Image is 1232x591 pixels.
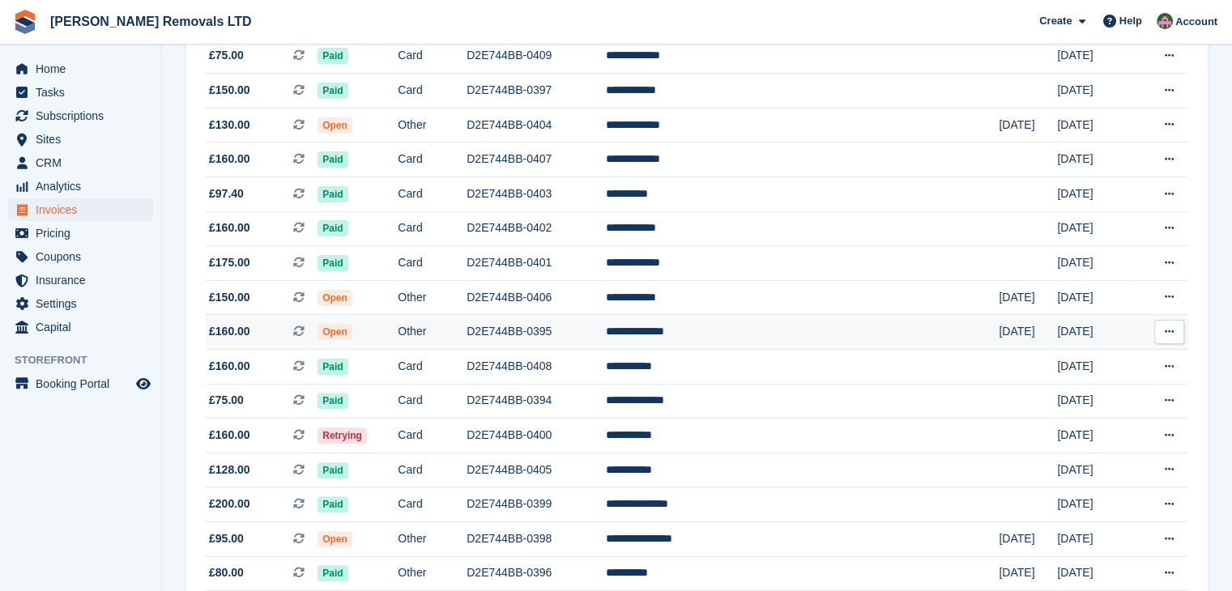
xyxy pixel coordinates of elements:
[8,316,153,338] a: menu
[1057,384,1132,419] td: [DATE]
[8,128,153,151] a: menu
[36,57,133,80] span: Home
[318,220,347,236] span: Paid
[209,117,250,134] span: £130.00
[1057,211,1132,246] td: [DATE]
[8,372,153,395] a: menu
[398,39,467,74] td: Card
[467,315,606,350] td: D2E744BB-0395
[8,151,153,174] a: menu
[398,556,467,591] td: Other
[209,323,250,340] span: £160.00
[209,358,250,375] span: £160.00
[44,8,258,35] a: [PERSON_NAME] Removals LTD
[209,82,250,99] span: £150.00
[36,269,133,291] span: Insurance
[398,142,467,177] td: Card
[467,177,606,212] td: D2E744BB-0403
[398,108,467,142] td: Other
[318,117,352,134] span: Open
[398,211,467,246] td: Card
[1057,142,1132,177] td: [DATE]
[36,316,133,338] span: Capital
[209,151,250,168] span: £160.00
[318,462,347,478] span: Paid
[318,565,347,581] span: Paid
[1057,280,1132,315] td: [DATE]
[1175,14,1217,30] span: Account
[209,219,250,236] span: £160.00
[36,198,133,221] span: Invoices
[1057,177,1132,212] td: [DATE]
[467,556,606,591] td: D2E744BB-0396
[467,280,606,315] td: D2E744BB-0406
[318,48,347,64] span: Paid
[8,198,153,221] a: menu
[15,352,161,368] span: Storefront
[1057,74,1132,108] td: [DATE]
[318,151,347,168] span: Paid
[13,10,37,34] img: stora-icon-8386f47178a22dfd0bd8f6a31ec36ba5ce8667c1dd55bd0f319d3a0aa187defe.svg
[467,384,606,419] td: D2E744BB-0394
[398,487,467,522] td: Card
[1057,350,1132,385] td: [DATE]
[398,246,467,281] td: Card
[8,269,153,291] a: menu
[1057,246,1132,281] td: [DATE]
[1057,108,1132,142] td: [DATE]
[318,186,347,202] span: Paid
[467,74,606,108] td: D2E744BB-0397
[209,392,244,409] span: £75.00
[8,292,153,315] a: menu
[36,104,133,127] span: Subscriptions
[398,419,467,453] td: Card
[318,427,367,444] span: Retrying
[398,384,467,419] td: Card
[398,453,467,487] td: Card
[209,185,244,202] span: £97.40
[999,280,1057,315] td: [DATE]
[398,74,467,108] td: Card
[1057,521,1132,556] td: [DATE]
[1057,453,1132,487] td: [DATE]
[8,222,153,244] a: menu
[36,292,133,315] span: Settings
[8,57,153,80] a: menu
[467,108,606,142] td: D2E744BB-0404
[1039,13,1072,29] span: Create
[209,289,250,306] span: £150.00
[36,245,133,268] span: Coupons
[36,81,133,104] span: Tasks
[209,254,250,271] span: £175.00
[467,487,606,522] td: D2E744BB-0399
[398,315,467,350] td: Other
[318,255,347,271] span: Paid
[467,521,606,556] td: D2E744BB-0398
[467,419,606,453] td: D2E744BB-0400
[209,564,244,581] span: £80.00
[8,245,153,268] a: menu
[467,211,606,246] td: D2E744BB-0402
[209,47,244,64] span: £75.00
[318,324,352,340] span: Open
[1057,419,1132,453] td: [DATE]
[36,175,133,198] span: Analytics
[36,222,133,244] span: Pricing
[209,530,244,547] span: £95.00
[318,531,352,547] span: Open
[398,177,467,212] td: Card
[999,315,1057,350] td: [DATE]
[999,556,1057,591] td: [DATE]
[8,104,153,127] a: menu
[8,81,153,104] a: menu
[36,128,133,151] span: Sites
[209,495,250,512] span: £200.00
[467,246,606,281] td: D2E744BB-0401
[1057,556,1132,591] td: [DATE]
[318,290,352,306] span: Open
[318,359,347,375] span: Paid
[1057,315,1132,350] td: [DATE]
[999,108,1057,142] td: [DATE]
[134,374,153,393] a: Preview store
[8,175,153,198] a: menu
